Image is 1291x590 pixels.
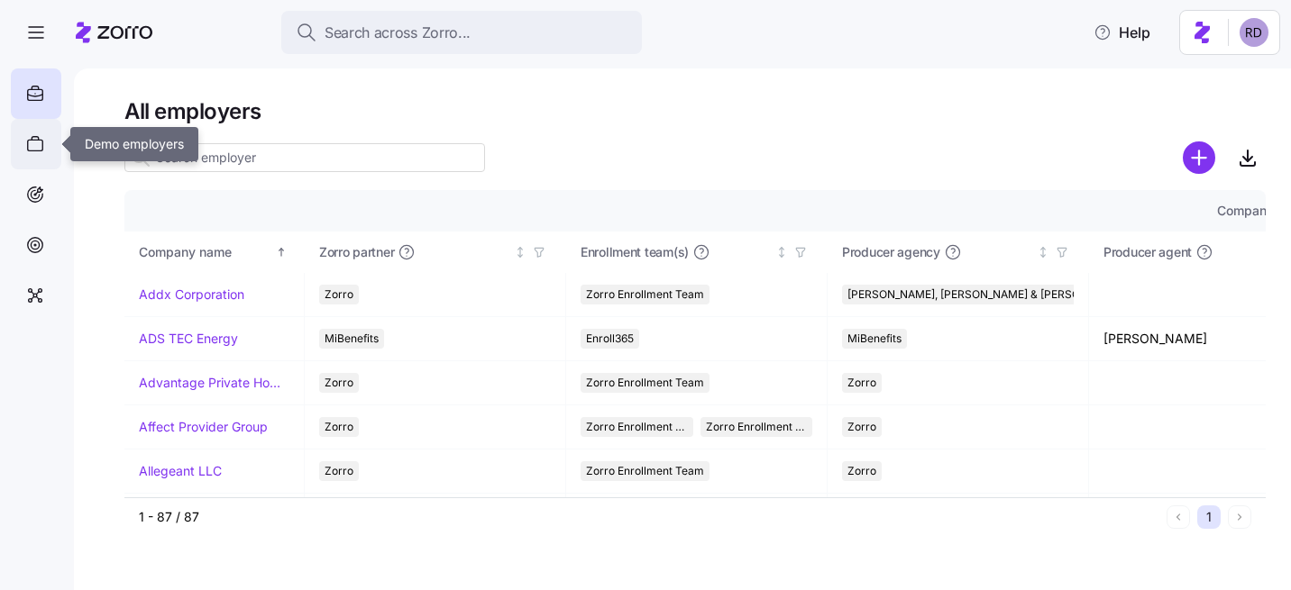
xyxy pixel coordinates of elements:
span: Zorro Enrollment Experts [706,417,808,437]
h1: All employers [124,97,1266,125]
span: MiBenefits [325,329,379,349]
button: Help [1079,14,1165,50]
span: Zorro [325,285,353,304]
div: Company name [139,242,272,262]
button: Next page [1228,505,1251,529]
span: Search across Zorro... [325,22,471,44]
span: Help [1094,22,1150,43]
a: ADS TEC Energy [139,330,238,348]
th: Zorro partnerNot sorted [305,231,566,273]
a: Addx Corporation [139,286,244,304]
svg: add icon [1183,141,1215,174]
span: Zorro [325,461,353,481]
span: Zorro [847,461,876,481]
span: Producer agency [842,243,940,261]
a: Advantage Private Home Care [139,374,289,392]
img: 6d862e07fa9c5eedf81a4422c42283ac [1240,18,1268,47]
span: Zorro Enrollment Team [586,373,704,393]
div: Not sorted [775,246,788,259]
span: Zorro [325,373,353,393]
span: Zorro partner [319,243,394,261]
span: Zorro [847,417,876,437]
span: Zorro Enrollment Team [586,285,704,304]
div: 1 - 87 / 87 [139,508,1159,526]
span: Enrollment team(s) [581,243,689,261]
span: Zorro [325,417,353,437]
th: Enrollment team(s)Not sorted [566,231,828,273]
a: Affect Provider Group [139,418,268,436]
span: Enroll365 [586,329,634,349]
button: 1 [1197,505,1221,529]
button: Search across Zorro... [281,11,642,54]
th: Company nameSorted ascending [124,231,305,273]
a: Allegeant LLC [139,462,222,480]
span: Zorro [847,373,876,393]
span: Zorro Enrollment Team [586,461,704,481]
input: Search employer [124,143,485,172]
span: Producer agent [1103,243,1192,261]
div: Sorted ascending [275,246,288,259]
span: [PERSON_NAME], [PERSON_NAME] & [PERSON_NAME] [847,285,1128,304]
div: Not sorted [1037,246,1049,259]
div: Not sorted [514,246,526,259]
th: Producer agencyNot sorted [828,231,1089,273]
span: MiBenefits [847,329,902,349]
button: Previous page [1167,505,1190,529]
span: Zorro Enrollment Team [586,417,688,437]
